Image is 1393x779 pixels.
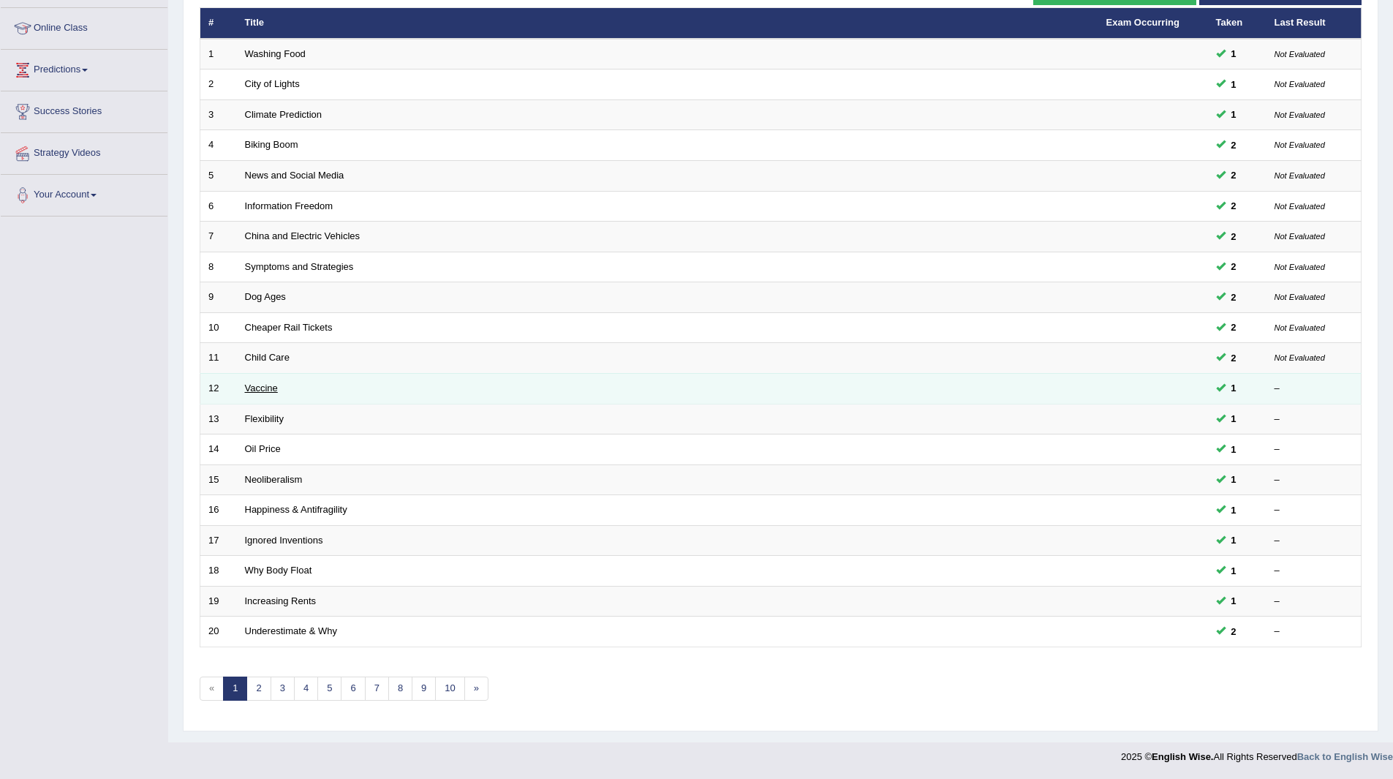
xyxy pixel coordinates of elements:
span: You can still take this question [1226,624,1242,639]
th: Last Result [1266,8,1362,39]
td: 15 [200,464,237,495]
a: 3 [271,677,295,701]
a: Information Freedom [245,200,333,211]
a: Washing Food [245,48,306,59]
td: 12 [200,373,237,404]
span: You can still take this question [1226,259,1242,274]
span: You can still take this question [1226,290,1242,305]
td: 11 [200,343,237,374]
td: 1 [200,39,237,69]
a: Neoliberalism [245,474,303,485]
td: 19 [200,586,237,617]
span: You can still take this question [1226,229,1242,244]
td: 7 [200,222,237,252]
a: Why Body Float [245,565,312,576]
span: You can still take this question [1226,532,1242,548]
span: You can still take this question [1226,77,1242,92]
span: You can still take this question [1226,380,1242,396]
a: China and Electric Vehicles [245,230,360,241]
a: Cheaper Rail Tickets [245,322,333,333]
a: 1 [223,677,247,701]
a: Happiness & Antifragility [245,504,347,515]
span: You can still take this question [1226,107,1242,122]
td: 5 [200,161,237,192]
small: Not Evaluated [1275,140,1325,149]
div: – [1275,564,1354,578]
td: 16 [200,495,237,526]
small: Not Evaluated [1275,353,1325,362]
span: You can still take this question [1226,472,1242,487]
a: Ignored Inventions [245,535,323,546]
td: 10 [200,312,237,343]
td: 6 [200,191,237,222]
a: Success Stories [1,91,167,128]
small: Not Evaluated [1275,293,1325,301]
span: You can still take this question [1226,411,1242,426]
div: – [1275,534,1354,548]
strong: English Wise. [1152,751,1213,762]
a: Increasing Rents [245,595,317,606]
small: Not Evaluated [1275,232,1325,241]
a: Oil Price [245,443,281,454]
a: 5 [317,677,341,701]
div: – [1275,595,1354,609]
a: Dog Ages [245,291,286,302]
div: – [1275,503,1354,517]
td: 3 [200,99,237,130]
a: 7 [365,677,389,701]
span: You can still take this question [1226,350,1242,366]
a: Your Account [1,175,167,211]
th: # [200,8,237,39]
div: – [1275,413,1354,426]
small: Not Evaluated [1275,110,1325,119]
span: You can still take this question [1226,593,1242,609]
small: Not Evaluated [1275,323,1325,332]
span: You can still take this question [1226,168,1242,183]
a: Online Class [1,8,167,45]
small: Not Evaluated [1275,50,1325,59]
td: 17 [200,525,237,556]
a: Strategy Videos [1,133,167,170]
div: – [1275,473,1354,487]
th: Title [237,8,1098,39]
a: Back to English Wise [1297,751,1393,762]
small: Not Evaluated [1275,263,1325,271]
a: Exam Occurring [1106,17,1179,28]
a: City of Lights [245,78,300,89]
td: 18 [200,556,237,587]
span: You can still take this question [1226,138,1242,153]
a: Child Care [245,352,290,363]
a: Symptoms and Strategies [245,261,354,272]
span: You can still take this question [1226,198,1242,214]
td: 9 [200,282,237,313]
span: « [200,677,224,701]
small: Not Evaluated [1275,80,1325,89]
a: Underestimate & Why [245,625,337,636]
span: You can still take this question [1226,46,1242,61]
a: 6 [341,677,365,701]
span: You can still take this question [1226,320,1242,335]
a: 10 [435,677,464,701]
td: 13 [200,404,237,434]
a: 8 [388,677,412,701]
a: Flexibility [245,413,284,424]
td: 14 [200,434,237,465]
div: 2025 © All Rights Reserved [1121,742,1393,764]
td: 4 [200,130,237,161]
div: – [1275,443,1354,456]
a: News and Social Media [245,170,344,181]
td: 20 [200,617,237,647]
th: Taken [1208,8,1266,39]
div: – [1275,382,1354,396]
a: Biking Boom [245,139,298,150]
span: You can still take this question [1226,503,1242,518]
td: 2 [200,69,237,100]
span: You can still take this question [1226,563,1242,579]
a: Climate Prediction [245,109,322,120]
div: – [1275,625,1354,639]
td: 8 [200,252,237,282]
a: Predictions [1,50,167,86]
a: 4 [294,677,318,701]
a: Vaccine [245,383,278,394]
